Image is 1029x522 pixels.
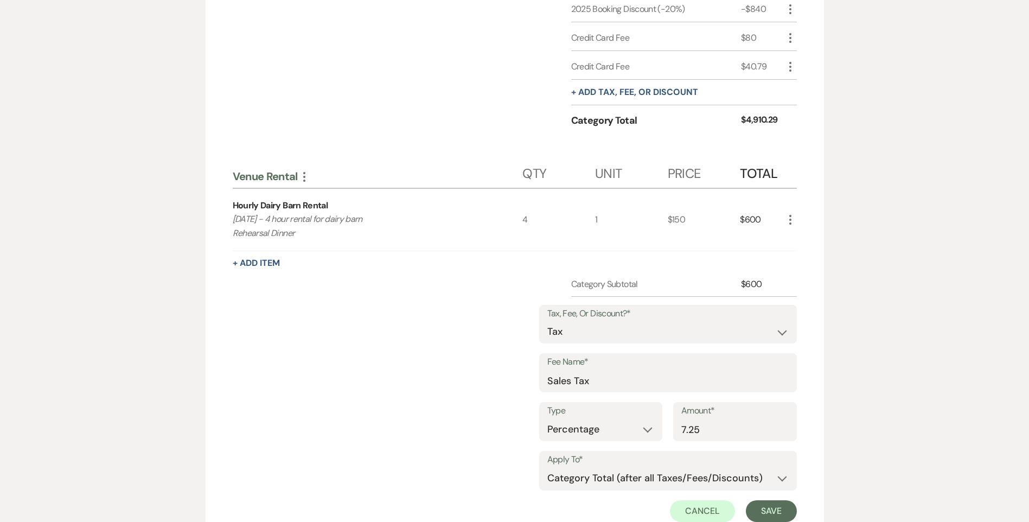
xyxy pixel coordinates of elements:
[740,155,783,188] div: Total
[740,189,783,250] div: $600
[547,403,655,419] label: Type
[233,169,523,183] div: Venue Rental
[233,212,494,240] p: [DATE] - 4 hour rental for dairy barn Rehearsal Dinner
[741,113,783,128] div: $4,910.29
[741,60,783,73] div: $40.79
[233,259,280,268] button: + Add Item
[547,306,789,322] label: Tax, Fee, Or Discount?*
[595,189,668,250] div: 1
[571,31,742,44] div: Credit Card Fee
[681,403,789,419] label: Amount*
[670,500,735,522] button: Cancel
[571,278,742,291] div: Category Subtotal
[571,60,742,73] div: Credit Card Fee
[571,3,742,16] div: 2025 Booking Discount (-20%)
[571,113,742,128] div: Category Total
[595,155,668,188] div: Unit
[668,155,740,188] div: Price
[571,88,698,97] button: + Add tax, fee, or discount
[741,278,783,291] div: $600
[741,31,783,44] div: $80
[547,452,789,468] label: Apply To*
[668,189,740,250] div: $150
[233,199,328,212] div: Hourly Dairy Barn Rental
[746,500,797,522] button: Save
[522,189,595,250] div: 4
[522,155,595,188] div: Qty
[547,354,789,370] label: Fee Name*
[741,3,783,16] div: -$840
